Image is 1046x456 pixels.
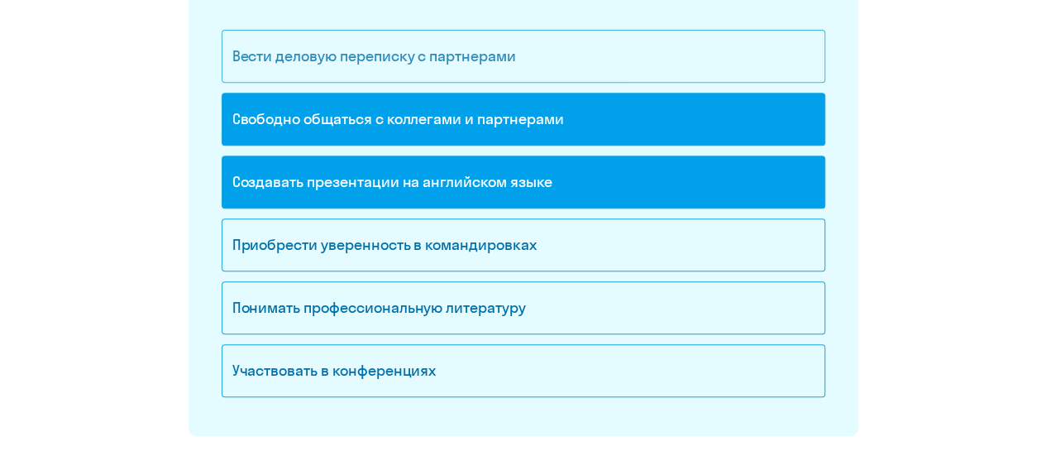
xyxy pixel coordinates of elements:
[222,30,825,83] div: Вести деловую переписку с партнерами
[222,344,825,397] div: Участвовать в конференциях
[222,93,825,146] div: Свободно общаться с коллегами и партнерами
[222,281,825,334] div: Понимать профессиональную литературу
[222,156,825,209] div: Создавать презентации на английском языке
[222,218,825,271] div: Приобрести уверенность в командировках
